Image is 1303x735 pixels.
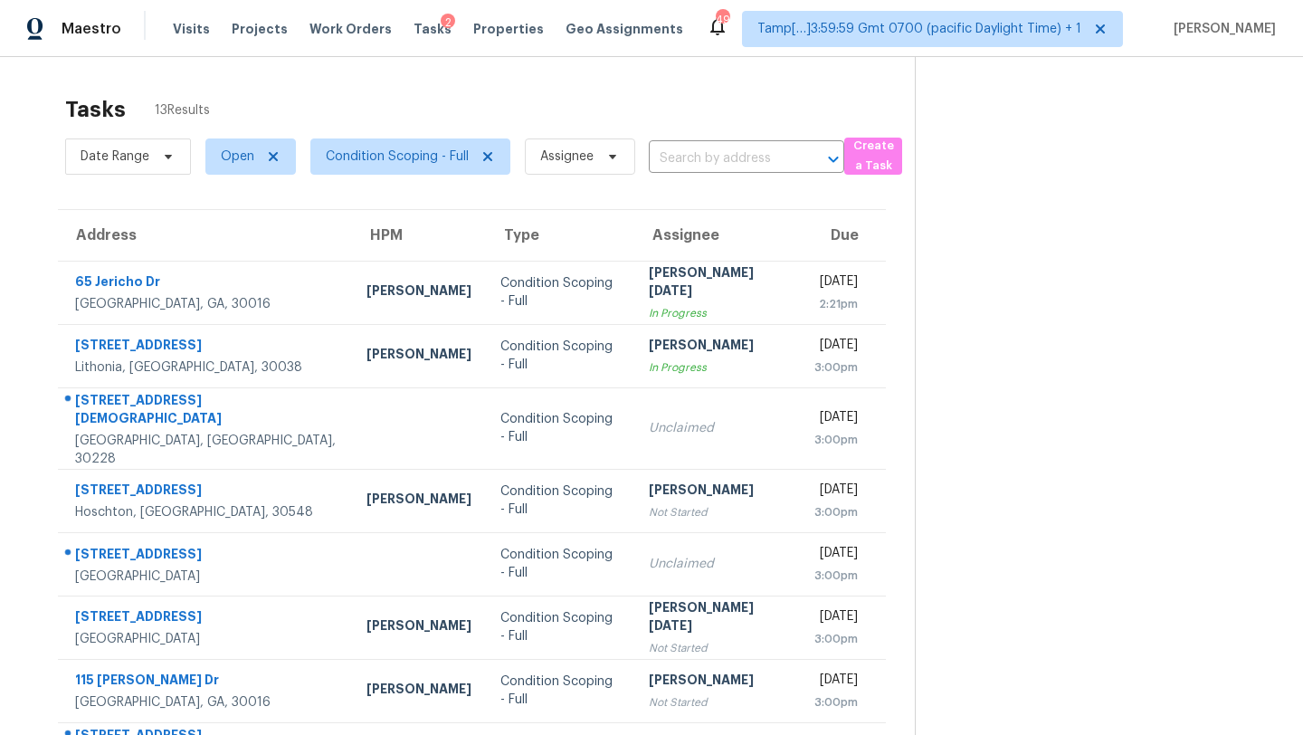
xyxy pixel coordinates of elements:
div: [STREET_ADDRESS][DEMOGRAPHIC_DATA] [75,391,338,432]
span: Tasks [414,23,452,35]
span: Date Range [81,148,149,166]
div: [STREET_ADDRESS] [75,336,338,358]
div: Unclaimed [649,419,785,437]
div: [PERSON_NAME] [366,490,471,512]
div: [GEOGRAPHIC_DATA], GA, 30016 [75,295,338,313]
div: [DATE] [814,272,858,295]
div: 3:00pm [814,693,858,711]
div: Not Started [649,693,785,711]
span: 13 Results [155,101,210,119]
div: [PERSON_NAME] [366,282,471,304]
div: [DATE] [814,408,858,431]
div: [PERSON_NAME][DATE] [649,598,785,639]
span: Visits [173,20,210,38]
div: [DATE] [814,544,858,567]
th: Type [486,210,635,261]
div: 3:00pm [814,431,858,449]
div: [DATE] [814,607,858,630]
span: [PERSON_NAME] [1166,20,1276,38]
th: HPM [352,210,486,261]
div: Condition Scoping - Full [500,482,621,519]
div: [PERSON_NAME] [649,481,785,503]
span: Condition Scoping - Full [326,148,469,166]
button: Create a Task [844,138,902,175]
input: Search by address [649,145,794,173]
div: Unclaimed [649,555,785,573]
h2: Tasks [65,100,126,119]
div: Not Started [649,503,785,521]
div: [PERSON_NAME][DATE] [649,263,785,304]
div: Condition Scoping - Full [500,410,621,446]
div: [STREET_ADDRESS] [75,545,338,568]
span: Projects [232,20,288,38]
div: Lithonia, [GEOGRAPHIC_DATA], 30038 [75,358,338,377]
div: Condition Scoping - Full [500,609,621,645]
div: Hoschton, [GEOGRAPHIC_DATA], 30548 [75,503,338,521]
div: 115 [PERSON_NAME] Dr [75,671,338,693]
div: Not Started [649,639,785,657]
div: [GEOGRAPHIC_DATA] [75,568,338,586]
th: Address [58,210,352,261]
span: Maestro [62,20,121,38]
div: 3:00pm [814,503,858,521]
div: [GEOGRAPHIC_DATA], [GEOGRAPHIC_DATA], 30228 [75,432,338,468]
div: 65 Jericho Dr [75,272,338,295]
div: [PERSON_NAME] [649,671,785,693]
div: Condition Scoping - Full [500,673,621,709]
div: [STREET_ADDRESS] [75,607,338,630]
span: Geo Assignments [566,20,683,38]
div: 49 [716,11,728,29]
div: [PERSON_NAME] [649,336,785,358]
span: Open [221,148,254,166]
div: [STREET_ADDRESS] [75,481,338,503]
span: Assignee [540,148,594,166]
div: [PERSON_NAME] [366,680,471,702]
div: [GEOGRAPHIC_DATA] [75,630,338,648]
div: 2 [441,14,455,32]
div: 3:00pm [814,358,858,377]
div: 2:21pm [814,295,858,313]
div: In Progress [649,358,785,377]
span: Tamp[…]3:59:59 Gmt 0700 (pacific Daylight Time) + 1 [757,20,1081,38]
span: Work Orders [309,20,392,38]
th: Due [800,210,886,261]
div: [PERSON_NAME] [366,616,471,639]
div: [DATE] [814,336,858,358]
span: Properties [473,20,544,38]
div: [DATE] [814,481,858,503]
div: [PERSON_NAME] [366,345,471,367]
div: 3:00pm [814,567,858,585]
div: Condition Scoping - Full [500,338,621,374]
span: Create a Task [853,136,893,177]
button: Open [821,147,846,172]
th: Assignee [634,210,800,261]
div: [GEOGRAPHIC_DATA], GA, 30016 [75,693,338,711]
div: 3:00pm [814,630,858,648]
div: [DATE] [814,671,858,693]
div: In Progress [649,304,785,322]
div: Condition Scoping - Full [500,274,621,310]
div: Condition Scoping - Full [500,546,621,582]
